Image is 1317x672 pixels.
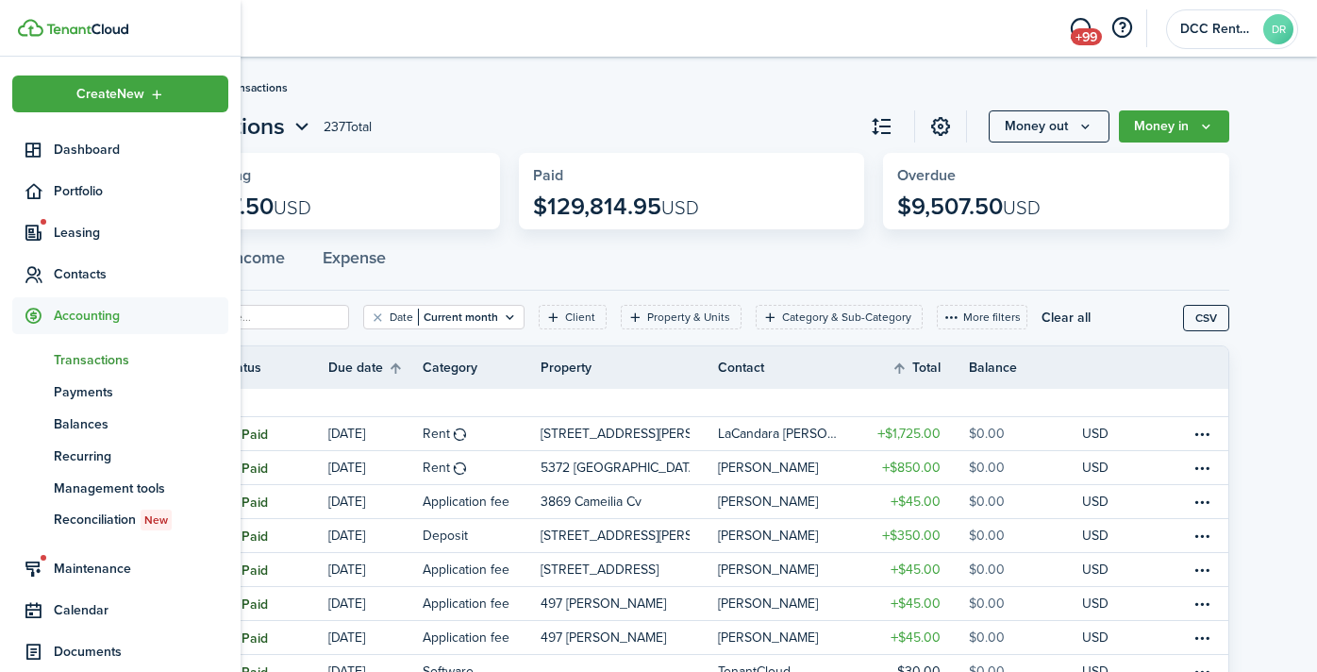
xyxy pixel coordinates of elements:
[718,519,856,552] a: [PERSON_NAME]
[1082,560,1109,580] p: USD
[718,451,856,484] a: [PERSON_NAME]
[541,424,690,444] p: [STREET_ADDRESS][PERSON_NAME]
[423,451,541,484] a: Rent
[718,461,818,476] table-profile-info-text: [PERSON_NAME]
[856,587,969,620] a: $45.00
[718,621,856,654] a: [PERSON_NAME]
[1071,28,1102,45] span: +99
[877,424,941,444] table-amount-title: $1,725.00
[423,526,468,546] table-info-title: Deposit
[1082,417,1134,450] a: USD
[328,417,423,450] a: [DATE]
[225,631,268,647] status: Paid
[541,553,718,586] a: [STREET_ADDRESS]
[661,193,699,222] span: USD
[363,305,525,329] filter-tag: Open filter
[12,344,228,376] a: Transactions
[54,306,228,326] span: Accounting
[54,479,228,498] span: Management tools
[328,594,365,613] p: [DATE]
[328,560,365,580] p: [DATE]
[1082,519,1134,552] a: USD
[882,458,941,478] table-amount-title: $850.00
[897,193,1041,220] p: $9,507.50
[541,587,718,620] a: 497 [PERSON_NAME]
[969,451,1082,484] a: $0.00
[621,305,742,329] filter-tag: Open filter
[1082,628,1109,647] p: USD
[54,140,228,160] span: Dashboard
[897,167,1215,184] widget-stats-title: Overdue
[423,594,509,613] table-info-title: Application fee
[969,587,1082,620] a: $0.00
[54,414,228,434] span: Balances
[541,621,718,654] a: 497 [PERSON_NAME]
[1119,110,1229,143] button: Money in
[969,458,1005,478] table-amount-description: $0.00
[1082,594,1109,613] p: USD
[12,472,228,504] a: Management tools
[969,553,1082,586] a: $0.00
[1082,526,1109,546] p: USD
[328,519,423,552] a: [DATE]
[12,131,228,168] a: Dashboard
[54,264,228,284] span: Contacts
[989,110,1109,143] button: Open menu
[225,519,328,552] a: Paid
[718,553,856,586] a: [PERSON_NAME]
[856,519,969,552] a: $350.00
[18,19,43,37] img: TenantCloud
[390,309,413,326] filter-tag-label: Date
[718,495,818,510] table-profile-info-text: [PERSON_NAME]
[328,628,365,647] p: [DATE]
[969,492,1005,512] table-amount-description: $0.00
[1180,23,1256,36] span: DCC Rentals LLC
[1082,424,1109,444] p: USD
[891,492,941,512] table-amount-title: $45.00
[423,485,541,518] a: Application fee
[12,76,228,112] button: Open menu
[1082,451,1134,484] a: USD
[1119,110,1229,143] button: Open menu
[225,563,268,579] status: Paid
[423,560,509,580] table-info-title: Application fee
[782,309,911,326] filter-tag-label: Category & Sub-Category
[1082,587,1134,620] a: USD
[54,446,228,466] span: Recurring
[423,424,450,444] table-info-title: Rent
[969,560,1005,580] table-amount-description: $0.00
[1082,485,1134,518] a: USD
[12,504,228,536] a: ReconciliationNew
[423,587,541,620] a: Application fee
[225,587,328,620] a: Paid
[856,451,969,484] a: $850.00
[1106,12,1138,44] button: Open resource center
[328,458,365,478] p: [DATE]
[718,417,856,450] a: LaCandara [PERSON_NAME]
[328,553,423,586] a: [DATE]
[718,358,856,378] th: Contact
[225,428,268,443] status: Paid
[12,440,228,472] a: Recurring
[541,519,718,552] a: [STREET_ADDRESS][PERSON_NAME]
[565,309,595,326] filter-tag-label: Client
[541,492,642,512] p: 3869 Cameilia Cv
[423,628,509,647] table-info-title: Application fee
[892,357,969,379] th: Sort
[54,559,228,579] span: Maintenance
[328,424,365,444] p: [DATE]
[969,594,1005,613] table-amount-description: $0.00
[423,519,541,552] a: Deposit
[969,485,1082,518] a: $0.00
[423,358,541,378] th: Category
[225,417,328,450] a: Paid
[328,492,365,512] p: [DATE]
[328,621,423,654] a: [DATE]
[937,305,1027,329] button: More filters
[328,357,423,379] th: Sort
[533,167,851,184] widget-stats-title: Paid
[423,417,541,450] a: Rent
[969,358,1082,378] th: Balance
[144,512,168,529] span: New
[891,594,941,613] table-amount-title: $45.00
